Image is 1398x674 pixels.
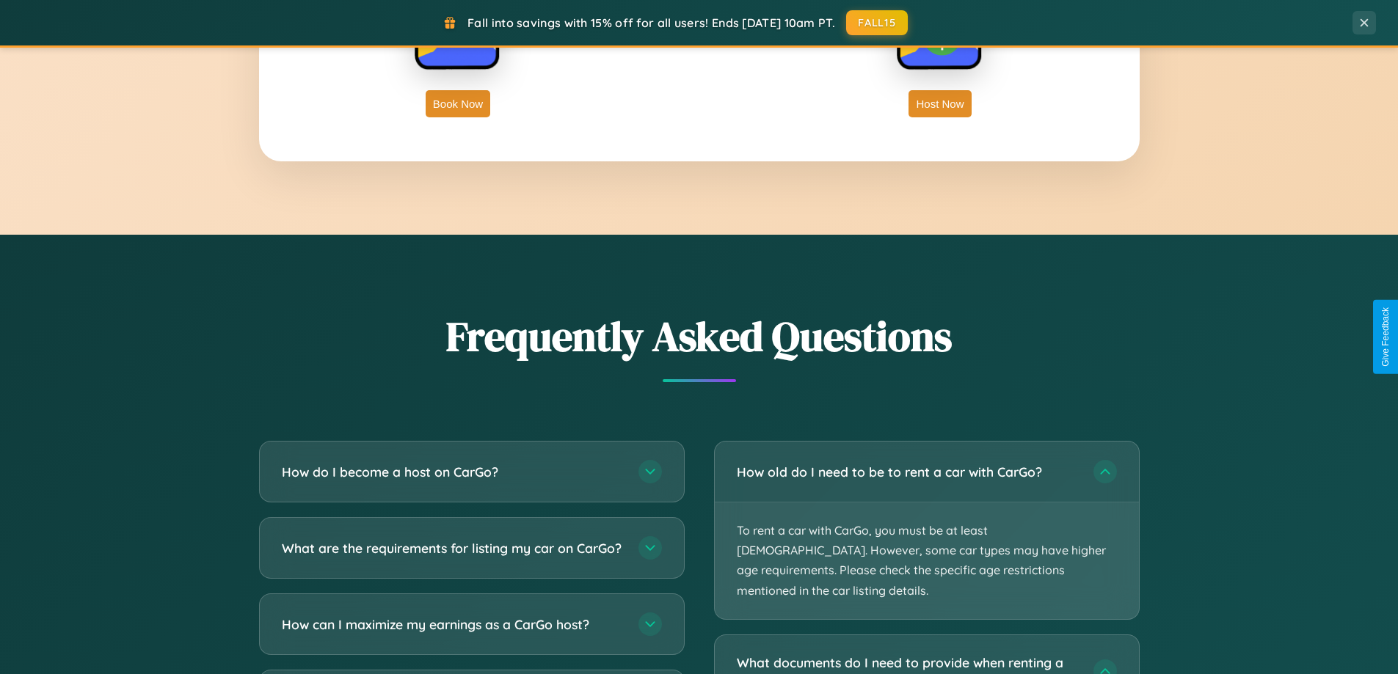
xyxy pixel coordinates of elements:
span: Fall into savings with 15% off for all users! Ends [DATE] 10am PT. [467,15,835,30]
h3: How can I maximize my earnings as a CarGo host? [282,615,624,634]
div: Give Feedback [1380,307,1391,367]
h3: How old do I need to be to rent a car with CarGo? [737,463,1079,481]
p: To rent a car with CarGo, you must be at least [DEMOGRAPHIC_DATA]. However, some car types may ha... [715,502,1139,619]
h3: What are the requirements for listing my car on CarGo? [282,539,624,557]
h3: How do I become a host on CarGo? [282,463,624,481]
button: Host Now [909,90,971,117]
button: Book Now [426,90,490,117]
h2: Frequently Asked Questions [259,308,1140,365]
button: FALL15 [846,10,908,35]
